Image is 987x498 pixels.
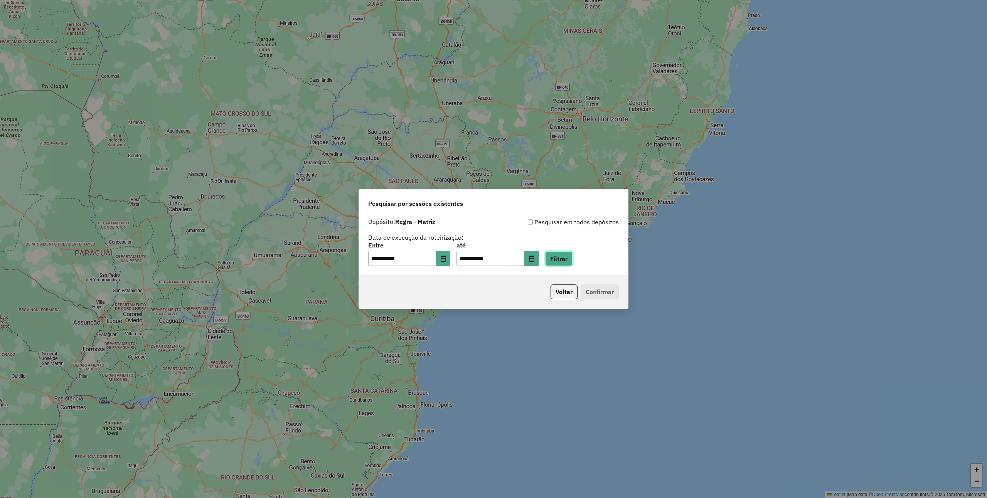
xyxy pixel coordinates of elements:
[436,251,451,266] button: Choose Date
[493,217,619,227] div: Pesquisar em todos depósitos
[524,251,539,266] button: Choose Date
[545,251,573,266] button: Filtrar
[368,199,463,208] span: Pesquisar por sessões existentes
[368,217,435,226] label: Depósito:
[456,241,539,250] label: até
[395,218,435,225] strong: Regra - Matriz
[368,233,463,242] label: Data de execução da roteirização:
[368,241,450,250] label: Entre
[551,284,578,299] button: Voltar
